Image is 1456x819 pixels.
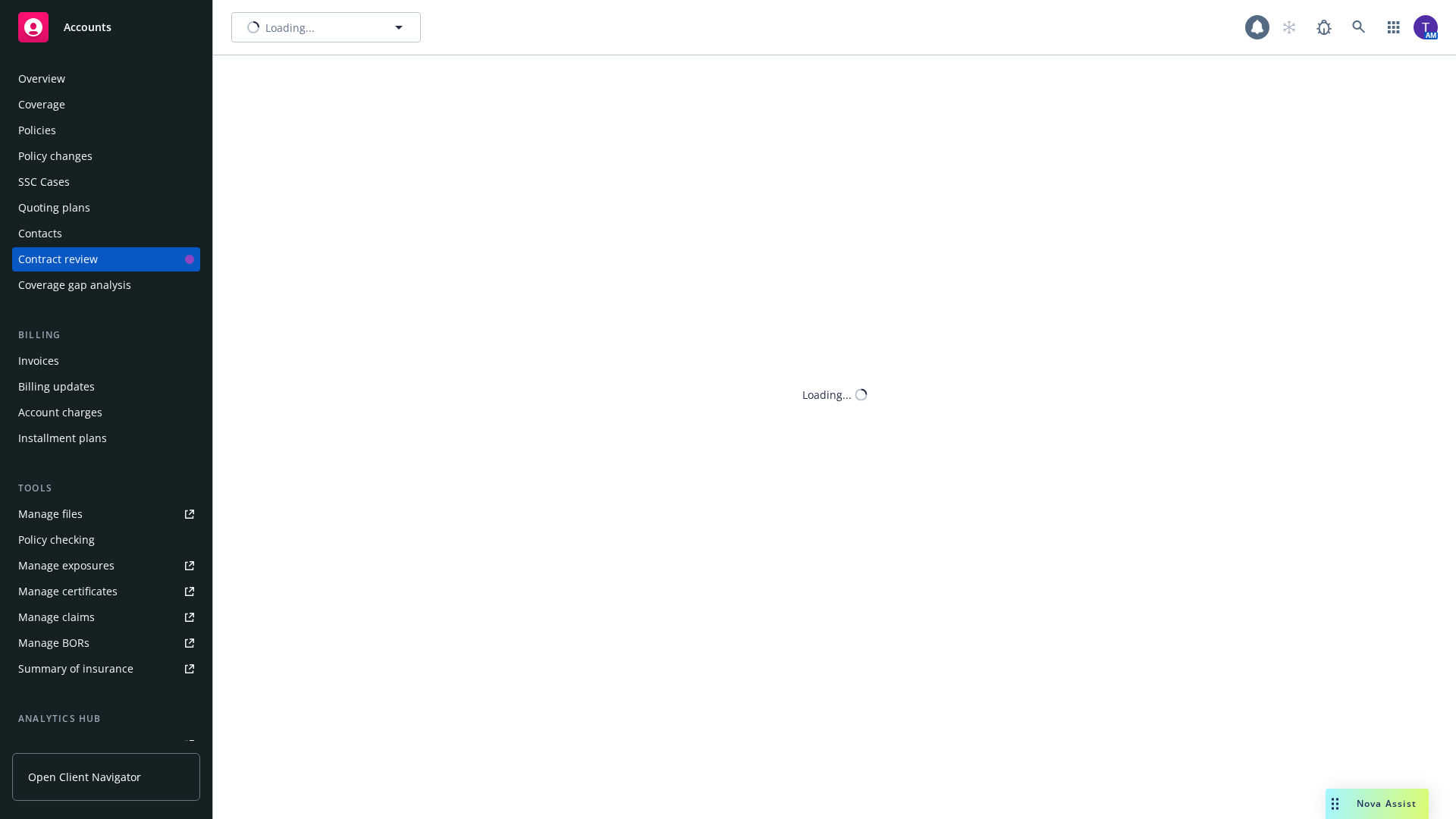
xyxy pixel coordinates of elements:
[18,579,118,604] div: Manage certificates
[1309,12,1339,42] a: Report a Bug
[1414,15,1438,39] img: photo
[12,631,200,655] a: Manage BORs
[12,711,200,726] div: Analytics hub
[18,733,144,757] div: Loss summary generator
[1357,797,1417,810] span: Nova Assist
[12,273,200,297] a: Coverage gap analysis
[12,247,200,271] a: Contract review
[12,93,200,117] a: Coverage
[18,196,90,220] div: Quoting plans
[12,657,200,681] a: Summary of insurance
[18,375,95,399] div: Billing updates
[12,426,200,450] a: Installment plans
[12,605,200,629] a: Manage claims
[12,170,200,194] a: SSC Cases
[265,20,315,36] span: Loading...
[1344,12,1374,42] a: Search
[12,196,200,220] a: Quoting plans
[18,221,62,246] div: Contacts
[18,247,98,271] div: Contract review
[18,657,133,681] div: Summary of insurance
[18,400,102,425] div: Account charges
[12,67,200,91] a: Overview
[18,528,95,552] div: Policy checking
[12,375,200,399] a: Billing updates
[12,328,200,343] div: Billing
[12,481,200,496] div: Tools
[12,349,200,373] a: Invoices
[12,554,200,578] a: Manage exposures
[12,221,200,246] a: Contacts
[18,170,70,194] div: SSC Cases
[18,426,107,450] div: Installment plans
[18,67,65,91] div: Overview
[18,273,131,297] div: Coverage gap analysis
[18,349,59,373] div: Invoices
[18,554,115,578] div: Manage exposures
[231,12,421,42] button: Loading...
[12,528,200,552] a: Policy checking
[12,502,200,526] a: Manage files
[802,387,852,403] div: Loading...
[12,733,200,757] a: Loss summary generator
[12,579,200,604] a: Manage certificates
[12,6,200,49] a: Accounts
[1379,12,1409,42] a: Switch app
[1326,789,1429,819] button: Nova Assist
[18,93,65,117] div: Coverage
[1274,12,1304,42] a: Start snowing
[18,144,93,168] div: Policy changes
[12,144,200,168] a: Policy changes
[12,118,200,143] a: Policies
[18,118,56,143] div: Policies
[64,21,111,33] span: Accounts
[28,769,141,785] span: Open Client Navigator
[18,631,89,655] div: Manage BORs
[18,605,95,629] div: Manage claims
[12,400,200,425] a: Account charges
[1326,789,1345,819] div: Drag to move
[18,502,83,526] div: Manage files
